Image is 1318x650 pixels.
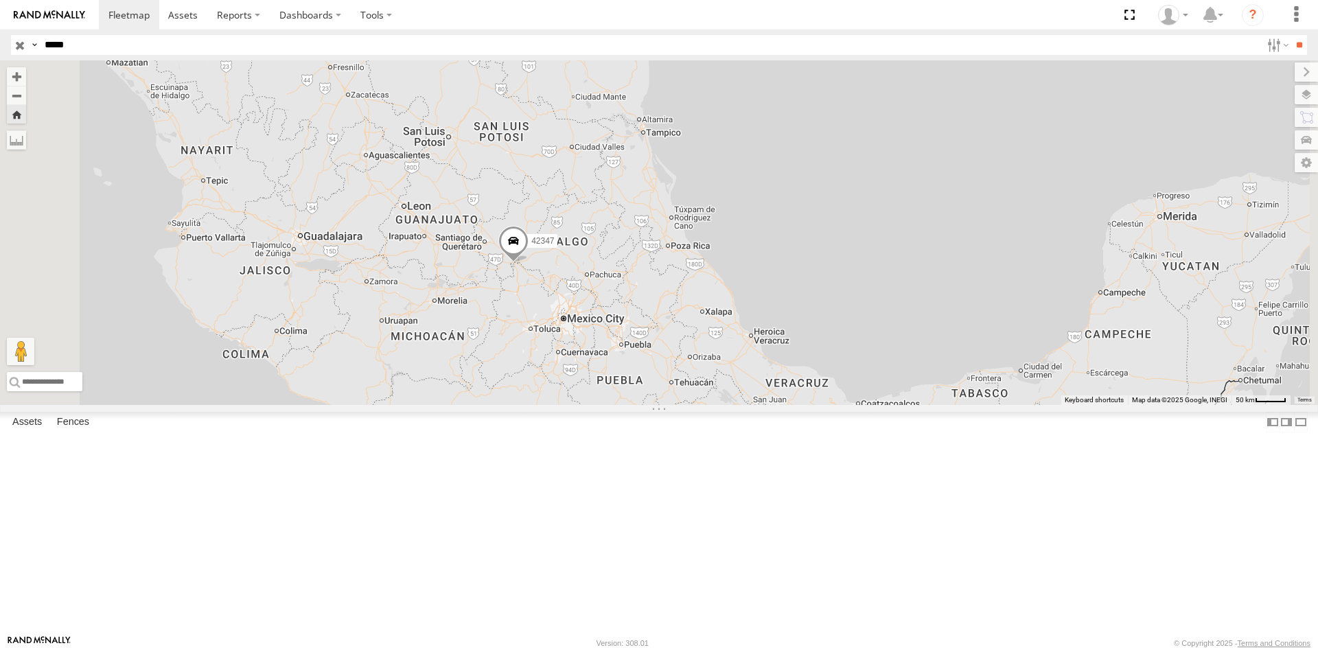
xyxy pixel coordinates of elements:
div: Version: 308.01 [597,639,649,647]
button: Zoom Home [7,105,26,124]
div: Juan Lopez [1153,5,1193,25]
button: Keyboard shortcuts [1065,395,1124,405]
button: Drag Pegman onto the map to open Street View [7,338,34,365]
label: Fences [50,413,96,432]
label: Measure [7,130,26,150]
span: 50 km [1236,396,1255,404]
i: ? [1242,4,1264,26]
div: © Copyright 2025 - [1174,639,1310,647]
label: Dock Summary Table to the Right [1280,412,1293,432]
label: Dock Summary Table to the Left [1266,412,1280,432]
a: Visit our Website [8,636,71,650]
button: Map Scale: 50 km per 42 pixels [1232,395,1291,405]
label: Hide Summary Table [1294,412,1308,432]
label: Assets [5,413,49,432]
label: Search Filter Options [1262,35,1291,55]
button: Zoom in [7,67,26,86]
label: Map Settings [1295,153,1318,172]
a: Terms (opens in new tab) [1297,397,1312,403]
button: Zoom out [7,86,26,105]
span: Map data ©2025 Google, INEGI [1132,396,1227,404]
img: rand-logo.svg [14,10,85,20]
label: Search Query [29,35,40,55]
span: 42347 [531,236,554,246]
a: Terms and Conditions [1238,639,1310,647]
